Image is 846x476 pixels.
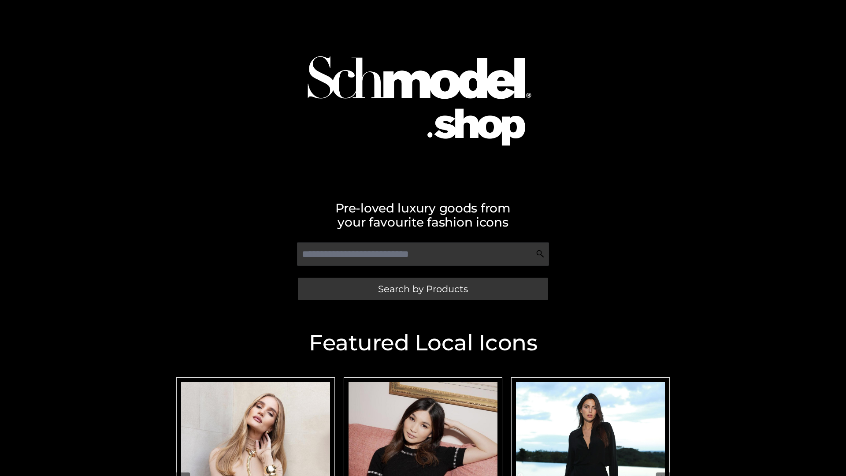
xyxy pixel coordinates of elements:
img: Search Icon [536,249,545,258]
h2: Pre-loved luxury goods from your favourite fashion icons [172,201,674,229]
a: Search by Products [298,278,548,300]
span: Search by Products [378,284,468,294]
h2: Featured Local Icons​ [172,332,674,354]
